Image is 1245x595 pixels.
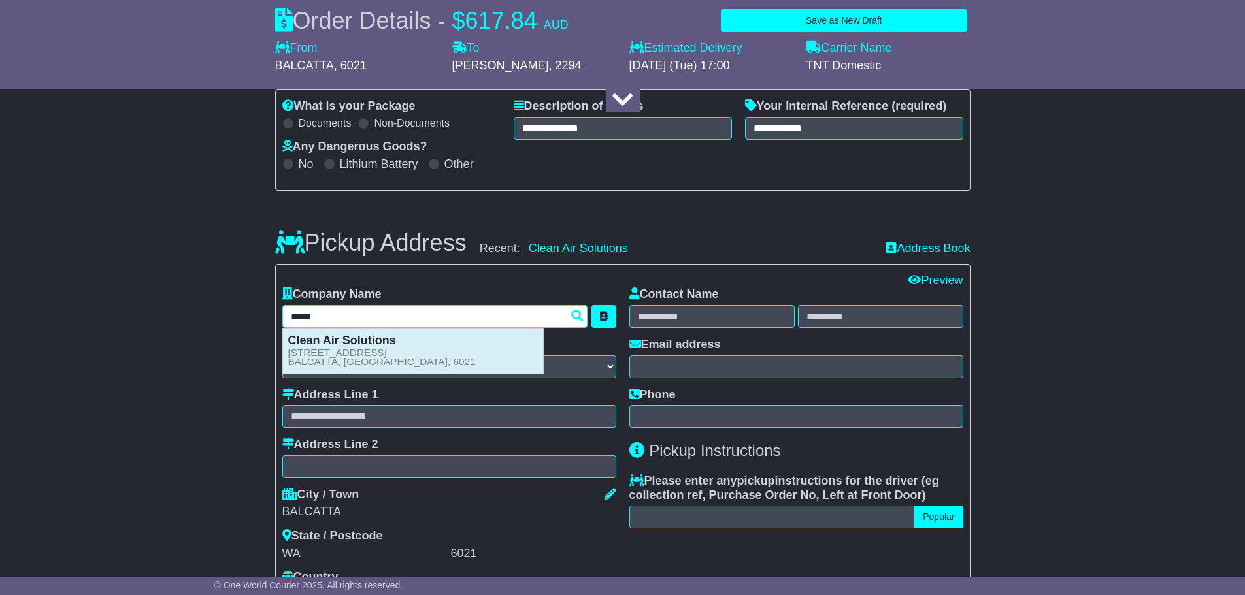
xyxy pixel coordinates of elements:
label: Contact Name [629,287,719,302]
button: Popular [914,506,963,528]
label: Lithium Battery [340,157,418,172]
h3: Pickup Address [275,230,467,256]
strong: Clean Air Solutions [288,334,396,347]
label: Phone [629,388,676,402]
span: $ [452,7,465,34]
span: , 6021 [334,59,367,72]
label: From [275,41,318,56]
span: , 2294 [549,59,582,72]
div: TNT Domestic [806,59,971,73]
span: Pickup Instructions [649,442,780,459]
div: [DATE] (Tue) 17:00 [629,59,793,73]
label: Address Line 2 [282,438,378,452]
a: Preview [908,274,963,287]
a: Clean Air Solutions [529,242,628,255]
button: Save as New Draft [721,9,967,32]
span: 617.84 [465,7,537,34]
label: Address Line 1 [282,388,378,402]
label: What is your Package [282,99,416,114]
span: © One World Courier 2025. All rights reserved. [214,580,403,590]
div: Recent: [480,242,874,256]
span: [PERSON_NAME] [452,59,549,72]
label: Documents [299,117,352,129]
div: 6021 [451,547,616,561]
div: BALCATTA [282,505,616,519]
span: BALCATTA [275,59,334,72]
div: Order Details - [275,7,569,35]
span: eg collection ref, Purchase Order No, Left at Front Door [629,474,939,502]
label: Please enter any instructions for the driver ( ) [629,474,963,502]
label: Company Name [282,287,382,302]
label: City / Town [282,488,359,502]
a: Address Book [886,242,970,256]
label: Estimated Delivery [629,41,793,56]
label: Other [444,157,474,172]
small: [STREET_ADDRESS] BALCATTA, [GEOGRAPHIC_DATA], 6021 [288,348,476,366]
label: Email address [629,338,721,352]
span: pickup [737,474,775,487]
div: WA [282,547,448,561]
label: Any Dangerous Goods? [282,140,427,154]
span: AUD [544,18,569,31]
label: State / Postcode [282,529,383,543]
label: To [452,41,480,56]
label: Carrier Name [806,41,892,56]
label: No [299,157,314,172]
label: Non-Documents [374,117,450,129]
label: Country [282,570,339,585]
